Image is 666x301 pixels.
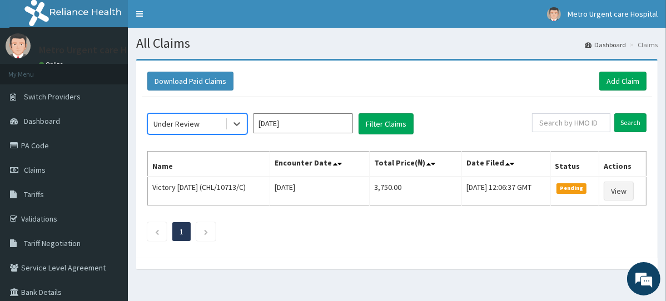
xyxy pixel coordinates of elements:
[614,113,647,132] input: Search
[532,113,610,132] input: Search by HMO ID
[270,152,370,177] th: Encounter Date
[180,227,183,237] a: Page 1 is your current page
[556,183,587,193] span: Pending
[627,40,658,49] li: Claims
[39,45,157,55] p: Metro Urgent care Hospital
[359,113,414,134] button: Filter Claims
[148,177,270,205] td: Victory [DATE] (CHL/10713/C)
[6,33,31,58] img: User Image
[39,61,66,68] a: Online
[153,118,200,129] div: Under Review
[547,7,561,21] img: User Image
[270,177,370,205] td: [DATE]
[599,152,647,177] th: Actions
[24,165,46,175] span: Claims
[550,152,599,177] th: Status
[370,177,462,205] td: 3,750.00
[370,152,462,177] th: Total Price(₦)
[24,92,81,102] span: Switch Providers
[155,227,160,237] a: Previous page
[585,40,626,49] a: Dashboard
[24,189,44,199] span: Tariffs
[461,177,550,205] td: [DATE] 12:06:37 GMT
[461,152,550,177] th: Date Filed
[604,182,634,200] a: View
[148,152,270,177] th: Name
[568,9,658,19] span: Metro Urgent care Hospital
[253,113,353,133] input: Select Month and Year
[136,36,658,51] h1: All Claims
[599,72,647,91] a: Add Claim
[24,238,81,248] span: Tariff Negotiation
[147,72,233,91] button: Download Paid Claims
[24,116,60,126] span: Dashboard
[203,227,208,237] a: Next page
